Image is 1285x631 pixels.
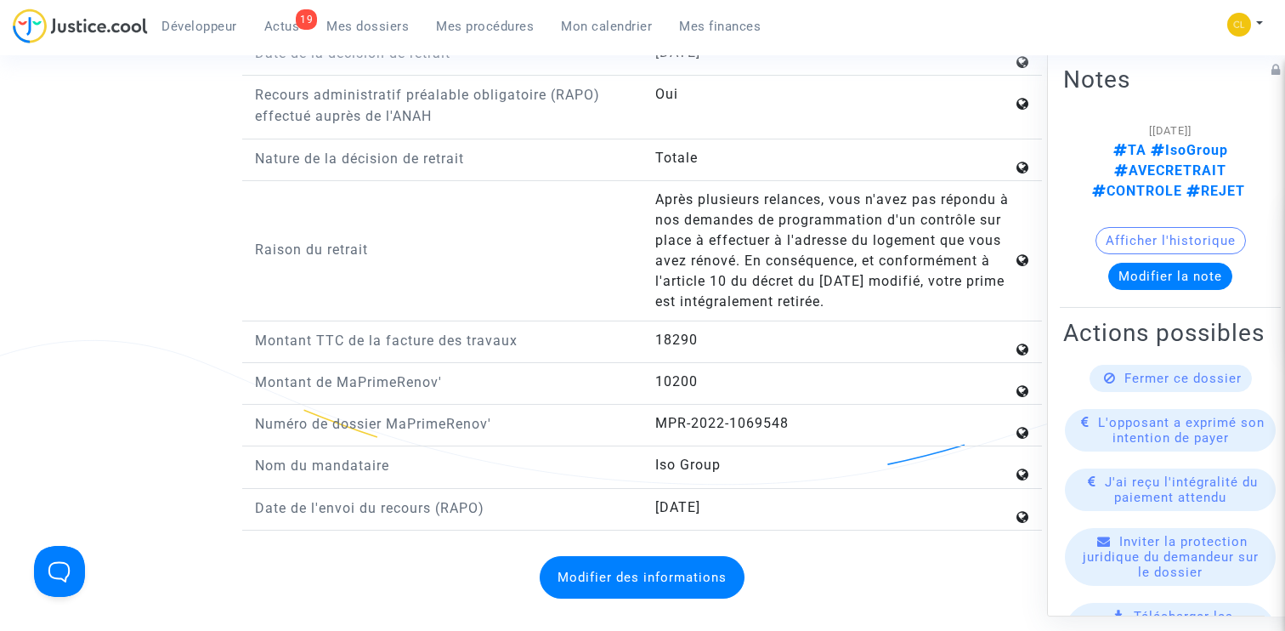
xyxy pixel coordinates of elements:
p: Nom du mandataire [255,455,630,476]
span: Iso Group [655,457,721,473]
span: Fermer ce dossier [1124,371,1242,386]
span: [DATE] [655,499,700,515]
img: jc-logo.svg [13,9,148,43]
span: Mon calendrier [561,19,652,34]
span: Mes finances [679,19,761,34]
a: Mon calendrier [547,14,665,39]
span: J'ai reçu l'intégralité du paiement attendu [1105,475,1258,505]
span: L'opposant a exprimé son intention de payer [1098,415,1265,446]
p: Numéro de dossier MaPrimeRenov' [255,413,630,435]
span: TA [1113,142,1146,158]
span: Après plusieurs relances, vous n'avez pas répondu à nos demandes de programmation d'un contrôle s... [655,191,1009,310]
h2: Notes [1063,65,1277,94]
p: Recours administratif préalable obligatoire (RAPO) effectué auprès de l'ANAH [255,84,630,127]
a: Mes dossiers [313,14,422,39]
span: CONTROLE [1092,183,1182,199]
span: Oui [655,86,678,102]
button: Modifier des informations [540,556,744,599]
span: Développeur [161,19,237,34]
a: Développeur [148,14,251,39]
span: REJET [1182,183,1245,199]
p: Montant de MaPrimeRenov' [255,372,630,393]
span: Mes dossiers [326,19,409,34]
p: Montant TTC de la facture des travaux [255,330,630,351]
span: 10200 [655,373,698,389]
button: Afficher l'historique [1095,227,1246,254]
span: [[DATE]] [1149,124,1192,137]
span: Mes procédures [436,19,534,34]
p: Raison du retrait [255,239,630,260]
h2: Actions possibles [1063,318,1277,348]
div: 19 [296,9,317,30]
span: Actus [264,19,300,34]
a: Mes procédures [422,14,547,39]
span: 18290 [655,332,698,348]
p: Date de l'envoi du recours (RAPO) [255,497,630,519]
span: AVECRETRAIT [1114,162,1226,179]
a: 19Actus [251,14,314,39]
span: Totale [655,150,698,166]
iframe: Help Scout Beacon - Open [34,546,85,597]
span: Inviter la protection juridique du demandeur sur le dossier [1083,534,1259,580]
img: f0b917ab549025eb3af43f3c4438ad5d [1227,13,1251,37]
a: Mes finances [665,14,774,39]
span: MPR-2022-1069548 [655,415,789,431]
button: Modifier la note [1108,263,1232,290]
p: Nature de la décision de retrait [255,148,630,169]
span: IsoGroup [1146,142,1228,158]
